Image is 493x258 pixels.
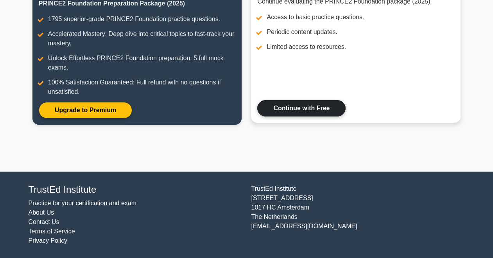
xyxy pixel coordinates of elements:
[29,200,137,206] a: Practice for your certification and exam
[29,237,68,244] a: Privacy Policy
[39,102,132,118] a: Upgrade to Premium
[247,184,470,245] div: TrustEd Institute [STREET_ADDRESS] 1017 HC Amsterdam The Netherlands [EMAIL_ADDRESS][DOMAIN_NAME]
[257,100,346,116] a: Continue with Free
[29,228,75,235] a: Terms of Service
[29,219,59,225] a: Contact Us
[29,184,242,195] h4: TrustEd Institute
[29,209,54,216] a: About Us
